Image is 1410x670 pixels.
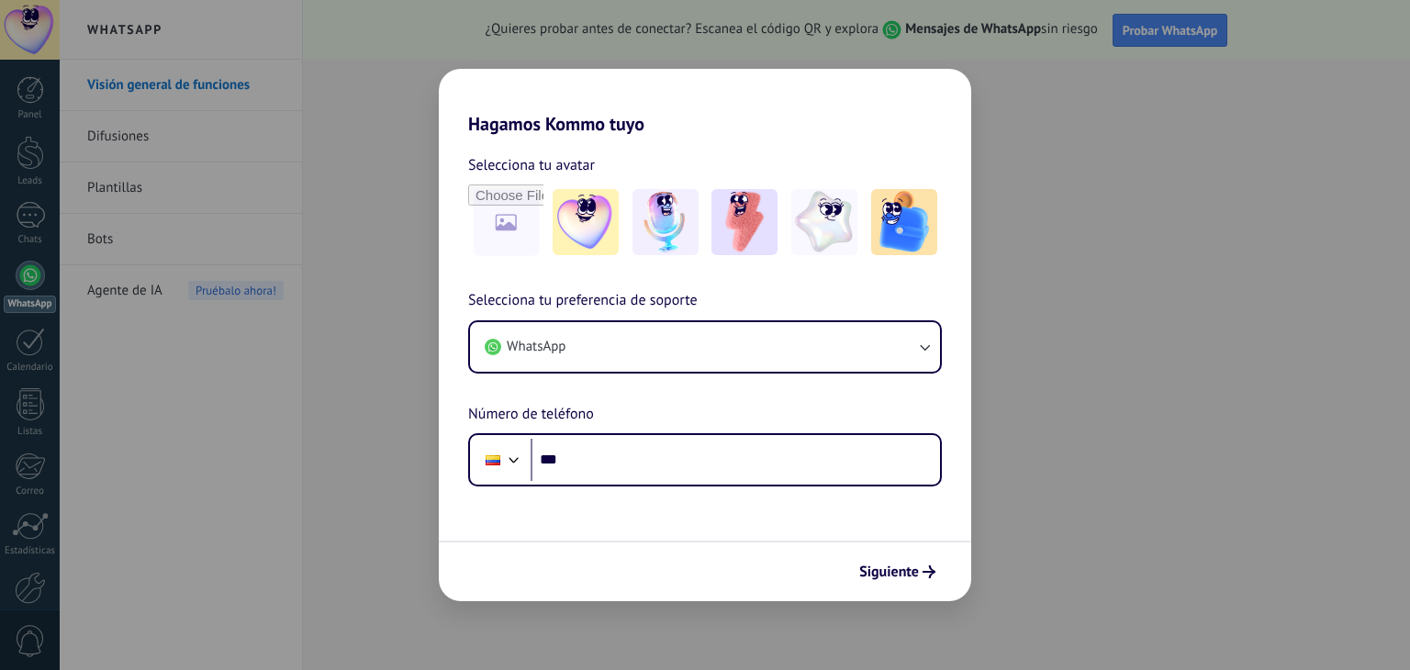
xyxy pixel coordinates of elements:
img: -2.jpeg [632,189,699,255]
span: WhatsApp [507,338,565,356]
span: Selecciona tu preferencia de soporte [468,289,698,313]
div: Colombia: + 57 [476,441,510,479]
img: -5.jpeg [871,189,937,255]
button: WhatsApp [470,322,940,372]
img: -1.jpeg [553,189,619,255]
button: Siguiente [851,556,944,587]
img: -4.jpeg [791,189,857,255]
img: -3.jpeg [711,189,778,255]
span: Selecciona tu avatar [468,153,595,177]
h2: Hagamos Kommo tuyo [439,69,971,135]
span: Número de teléfono [468,403,594,427]
span: Siguiente [859,565,919,578]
